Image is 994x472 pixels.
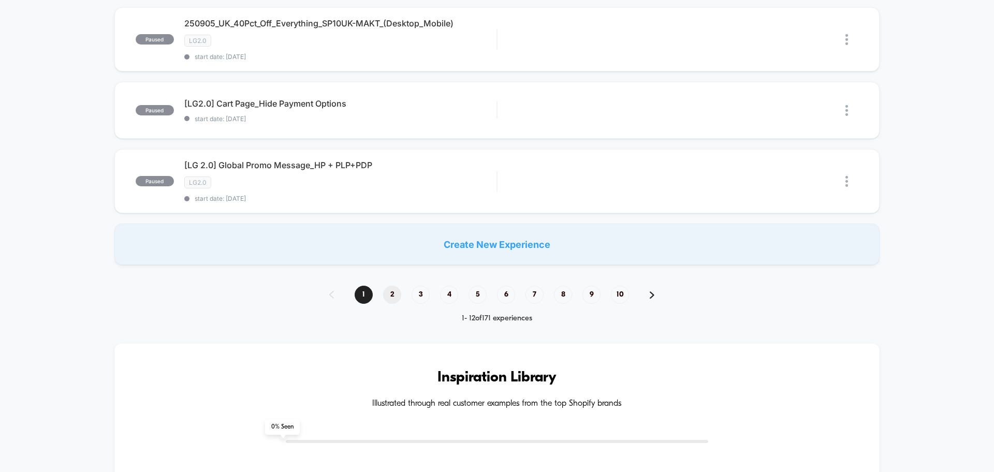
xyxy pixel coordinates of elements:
[845,105,848,116] img: close
[136,105,174,115] span: paused
[383,286,401,304] span: 2
[184,18,496,28] span: 250905_UK_40Pct_Off_Everything_SP10UK-MAKT_(Desktop_Mobile)
[136,34,174,45] span: paused
[469,286,487,304] span: 5
[582,286,601,304] span: 9
[184,176,211,188] span: LG2.0
[845,176,848,187] img: close
[145,399,849,409] h4: Illustrated through real customer examples from the top Shopify brands
[440,286,458,304] span: 4
[554,286,572,304] span: 8
[184,115,496,123] span: start date: [DATE]
[145,370,849,386] h3: Inspiration Library
[525,286,544,304] span: 7
[184,98,496,109] span: [LG2.0] Cart Page_Hide Payment Options
[184,53,496,61] span: start date: [DATE]
[650,291,654,299] img: pagination forward
[114,224,880,265] div: Create New Experience
[184,160,496,170] span: [LG 2.0] Global Promo Message_HP + PLP+PDP
[845,34,848,45] img: close
[497,286,515,304] span: 6
[184,35,211,47] span: LG2.0
[265,419,300,435] span: 0 % Seen
[611,286,629,304] span: 10
[412,286,430,304] span: 3
[184,195,496,202] span: start date: [DATE]
[355,286,373,304] span: 1
[319,314,675,323] div: 1 - 12 of 171 experiences
[136,176,174,186] span: paused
